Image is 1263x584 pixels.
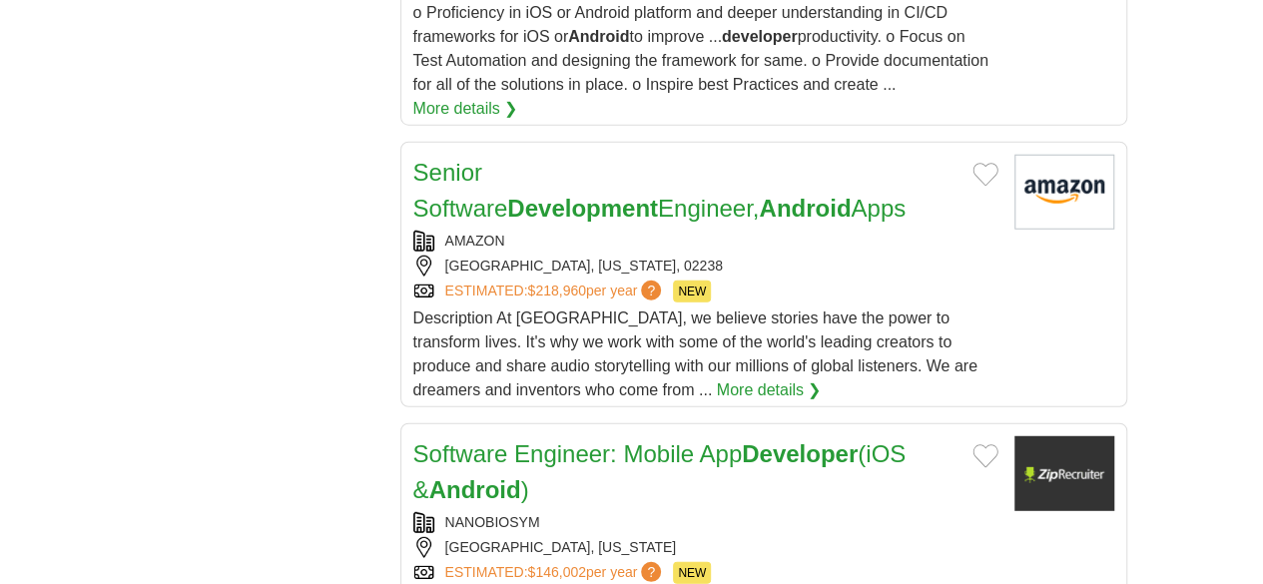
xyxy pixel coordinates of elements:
span: ? [641,281,661,300]
div: NANOBIOSYM [413,512,998,533]
a: Software Engineer: Mobile AppDeveloper(iOS &Android) [413,440,907,503]
a: More details ❯ [717,378,822,402]
strong: Android [759,195,851,222]
img: Amazon logo [1014,155,1114,230]
img: Company logo [1014,436,1114,511]
strong: Developer [742,440,858,467]
strong: Development [507,195,658,222]
span: Description At [GEOGRAPHIC_DATA], we believe stories have the power to transform lives. It's why ... [413,309,977,398]
strong: Android [429,476,521,503]
a: Senior SoftwareDevelopmentEngineer,AndroidApps [413,159,907,222]
div: [GEOGRAPHIC_DATA], [US_STATE] [413,537,998,558]
span: $218,960 [527,283,585,298]
a: ESTIMATED:$218,960per year? [445,281,666,302]
a: ESTIMATED:$146,002per year? [445,562,666,584]
a: More details ❯ [413,97,518,121]
span: ? [641,562,661,582]
button: Add to favorite jobs [972,163,998,187]
strong: Android [568,28,629,45]
div: [GEOGRAPHIC_DATA], [US_STATE], 02238 [413,256,998,277]
span: $146,002 [527,564,585,580]
strong: developer [722,28,798,45]
button: Add to favorite jobs [972,444,998,468]
span: NEW [673,281,711,302]
span: NEW [673,562,711,584]
a: AMAZON [445,233,505,249]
